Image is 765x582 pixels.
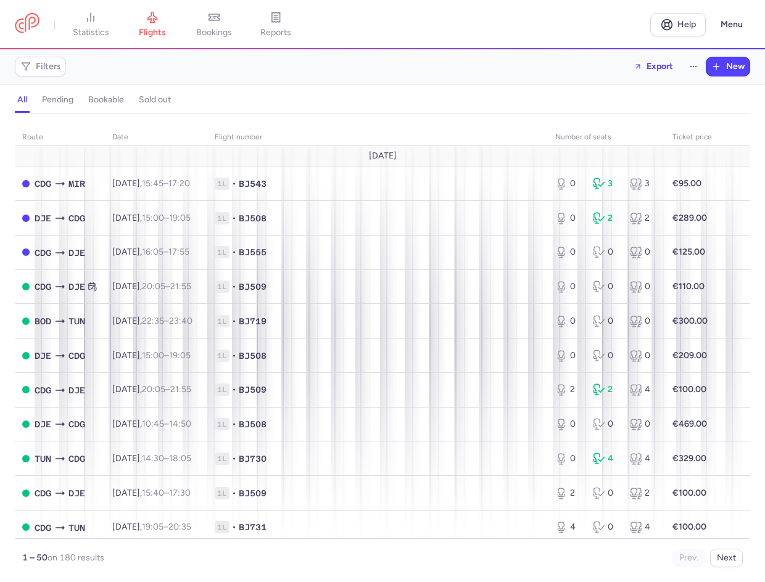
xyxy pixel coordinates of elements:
[105,128,207,147] th: date
[593,487,621,499] div: 0
[555,212,583,224] div: 0
[593,212,621,224] div: 2
[677,20,696,29] span: Help
[672,213,707,223] strong: €289.00
[672,247,705,257] strong: €125.00
[232,487,236,499] span: •
[142,213,191,223] span: –
[239,178,267,190] span: BJ543
[672,316,708,326] strong: €300.00
[68,246,85,260] span: DJE
[112,522,191,532] span: [DATE],
[112,281,191,292] span: [DATE],
[593,246,621,258] div: 0
[142,178,163,189] time: 15:45
[239,418,267,430] span: BJ508
[196,27,232,38] span: bookings
[630,315,658,327] div: 0
[35,246,51,260] span: CDG
[630,281,658,293] div: 0
[48,552,104,563] span: on 180 results
[630,453,658,465] div: 4
[726,62,745,72] span: New
[593,521,621,533] div: 0
[207,128,548,147] th: Flight number
[183,11,245,38] a: bookings
[672,350,707,361] strong: €209.00
[239,246,267,258] span: BJ555
[215,453,229,465] span: 1L
[239,350,267,362] span: BJ508
[142,178,190,189] span: –
[35,211,51,225] span: DJE
[122,11,183,38] a: flights
[142,453,164,464] time: 14:30
[112,453,191,464] span: [DATE],
[555,178,583,190] div: 0
[593,350,621,362] div: 0
[630,418,658,430] div: 0
[672,281,705,292] strong: €110.00
[593,178,621,190] div: 3
[232,383,236,396] span: •
[112,178,190,189] span: [DATE],
[232,281,236,293] span: •
[215,487,229,499] span: 1L
[215,246,229,258] span: 1L
[555,453,583,465] div: 0
[232,521,236,533] span: •
[593,453,621,465] div: 4
[650,13,706,36] a: Help
[142,453,191,464] span: –
[142,247,189,257] span: –
[215,418,229,430] span: 1L
[245,11,307,38] a: reports
[68,521,85,535] span: TUN
[35,280,51,293] span: CDG
[142,488,164,498] time: 15:40
[169,488,191,498] time: 17:30
[630,350,658,362] div: 0
[169,316,192,326] time: 23:40
[672,419,707,429] strong: €469.00
[112,247,189,257] span: [DATE],
[142,350,191,361] span: –
[215,178,229,190] span: 1L
[68,486,85,500] span: DJE
[239,453,267,465] span: BJ730
[35,314,51,328] span: BOD
[665,128,719,147] th: Ticket price
[232,212,236,224] span: •
[672,178,701,189] strong: €95.00
[630,178,658,190] div: 3
[15,13,39,36] a: CitizenPlane red outlined logo
[232,418,236,430] span: •
[232,350,236,362] span: •
[169,350,191,361] time: 19:05
[239,487,267,499] span: BJ509
[68,280,85,293] span: DJE
[555,521,583,533] div: 4
[706,57,750,76] button: New
[672,488,706,498] strong: €100.00
[112,384,191,395] span: [DATE],
[630,246,658,258] div: 0
[710,549,743,567] button: Next
[630,383,658,396] div: 4
[142,419,164,429] time: 10:45
[593,281,621,293] div: 0
[215,350,229,362] span: 1L
[142,316,164,326] time: 22:35
[88,94,124,105] h4: bookable
[672,453,706,464] strong: €329.00
[555,315,583,327] div: 0
[139,27,166,38] span: flights
[215,281,229,293] span: 1L
[17,94,27,105] h4: all
[68,211,85,225] span: CDG
[139,94,171,105] h4: sold out
[630,487,658,499] div: 2
[112,350,191,361] span: [DATE],
[713,13,750,36] button: Menu
[112,419,191,429] span: [DATE],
